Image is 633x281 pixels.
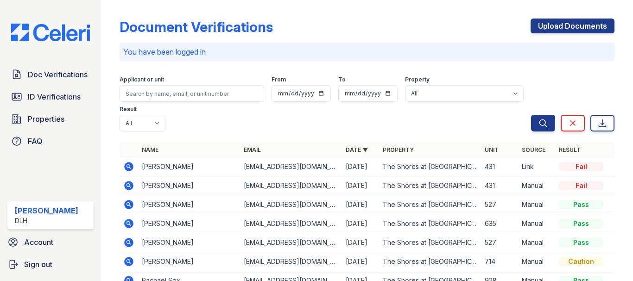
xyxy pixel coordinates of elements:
td: Manual [518,233,555,252]
div: Pass [559,219,603,228]
td: The Shores at [GEOGRAPHIC_DATA] [379,252,481,271]
td: [EMAIL_ADDRESS][DOMAIN_NAME] [240,252,342,271]
label: Applicant or unit [120,76,164,83]
td: Manual [518,195,555,214]
td: Manual [518,252,555,271]
span: Doc Verifications [28,69,88,80]
td: [PERSON_NAME] [138,252,240,271]
span: ID Verifications [28,91,81,102]
label: Result [120,106,137,113]
td: [EMAIL_ADDRESS][DOMAIN_NAME] [240,195,342,214]
td: 527 [481,233,518,252]
label: To [338,76,346,83]
p: You have been logged in [123,46,611,57]
div: Pass [559,238,603,247]
td: Manual [518,176,555,195]
a: Unit [485,146,499,153]
div: [PERSON_NAME] [15,205,78,216]
input: Search by name, email, or unit number [120,85,264,102]
a: Result [559,146,581,153]
td: [DATE] [342,195,379,214]
td: [EMAIL_ADDRESS][DOMAIN_NAME] [240,157,342,176]
a: FAQ [7,132,94,150]
td: [DATE] [342,176,379,195]
div: Fail [559,181,603,190]
td: Link [518,157,555,176]
td: The Shores at [GEOGRAPHIC_DATA] [379,214,481,233]
td: [EMAIL_ADDRESS][DOMAIN_NAME] [240,214,342,233]
td: [DATE] [342,214,379,233]
a: Upload Documents [531,19,614,33]
td: 431 [481,157,518,176]
div: Fail [559,162,603,171]
td: 431 [481,176,518,195]
td: The Shores at [GEOGRAPHIC_DATA] [379,176,481,195]
a: Sign out [4,255,97,274]
label: Property [405,76,430,83]
a: ID Verifications [7,87,94,106]
td: The Shores at [GEOGRAPHIC_DATA] [379,233,481,252]
a: Doc Verifications [7,65,94,84]
td: [EMAIL_ADDRESS][DOMAIN_NAME] [240,176,342,195]
div: Document Verifications [120,19,273,35]
span: Sign out [24,259,52,270]
a: Date ▼ [346,146,368,153]
a: Source [522,146,545,153]
span: Account [24,237,53,248]
td: The Shores at [GEOGRAPHIC_DATA] [379,157,481,176]
td: [PERSON_NAME] [138,176,240,195]
a: Account [4,233,97,251]
label: From [272,76,286,83]
td: [EMAIL_ADDRESS][DOMAIN_NAME] [240,233,342,252]
td: [PERSON_NAME] [138,195,240,214]
div: Pass [559,200,603,209]
td: [PERSON_NAME] [138,214,240,233]
a: Property [383,146,414,153]
div: Caution [559,257,603,266]
span: FAQ [28,136,43,147]
td: [PERSON_NAME] [138,157,240,176]
td: [DATE] [342,252,379,271]
td: The Shores at [GEOGRAPHIC_DATA] [379,195,481,214]
td: [DATE] [342,233,379,252]
td: [PERSON_NAME] [138,233,240,252]
div: DLH [15,216,78,225]
td: 714 [481,252,518,271]
a: Name [142,146,158,153]
td: 527 [481,195,518,214]
a: Email [244,146,261,153]
a: Properties [7,110,94,128]
span: Properties [28,113,64,125]
td: Manual [518,214,555,233]
td: 635 [481,214,518,233]
img: CE_Logo_Blue-a8612792a0a2168367f1c8372b55b34899dd931a85d93a1a3d3e32e68fde9ad4.png [4,24,97,41]
td: [DATE] [342,157,379,176]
